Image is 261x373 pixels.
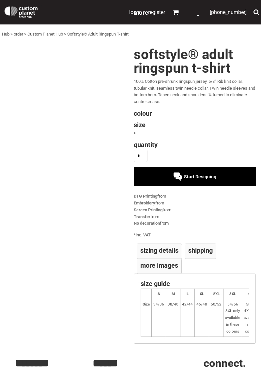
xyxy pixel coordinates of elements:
a: Register [148,9,165,15]
a: DTG Printing [134,194,157,199]
div: > [10,31,13,38]
td: 38/40 [166,299,180,336]
td: 42/44 [180,299,195,336]
h4: Colour [134,110,256,117]
div: from [134,207,256,214]
a: Screen Printing [134,207,162,212]
a: Custom Planet Hub [27,32,63,37]
span: Start Designing [184,174,216,179]
th: M [166,289,180,299]
h4: More Images [140,262,178,269]
a: Hub [2,32,9,37]
img: Custom Planet [3,5,39,18]
div: from [134,200,256,207]
h4: Quantity [134,142,256,148]
th: 3XL [223,289,242,299]
th: L [180,289,195,299]
div: inc. VAT [134,232,256,239]
h1: Softstyle® Adult Ringspun T-shirt [134,48,256,75]
a: Transfer [134,214,150,219]
div: from [134,193,256,200]
div: Softstyle® Adult Ringspun T-shirt [67,31,129,38]
div: > [24,31,26,38]
p: 100% Cotton pre-shrunk ringspun jersey, 5/8” Rib knit collar, tubular knit, seamless twin needle ... [134,78,256,105]
td: 54/56 3XL only available in these colours [223,299,242,336]
h4: Sizing Details [140,247,178,254]
h4: Shipping [188,247,213,254]
div: > [64,31,66,38]
a: order [14,32,23,37]
div: from [134,220,256,227]
td: 50/52 [209,299,223,336]
h2: CONNECT. [170,358,246,368]
a: Embroidery [134,201,155,205]
div: > [134,130,256,137]
th: Size [141,299,152,336]
td: 46/48 [195,299,209,336]
h4: Size [134,122,256,128]
th: XL [195,289,209,299]
th: 2XL [209,289,223,299]
td: 58/60 4XL only available in these colours [242,299,261,336]
td: 34/36 [152,299,166,336]
h4: Size Guide [141,280,249,287]
span: [PHONE_NUMBER] [210,9,247,15]
a: No decoration [134,221,160,226]
th: S [152,289,166,299]
a: Login [129,9,141,15]
th: 4XL [242,289,261,299]
div: from [134,214,256,220]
